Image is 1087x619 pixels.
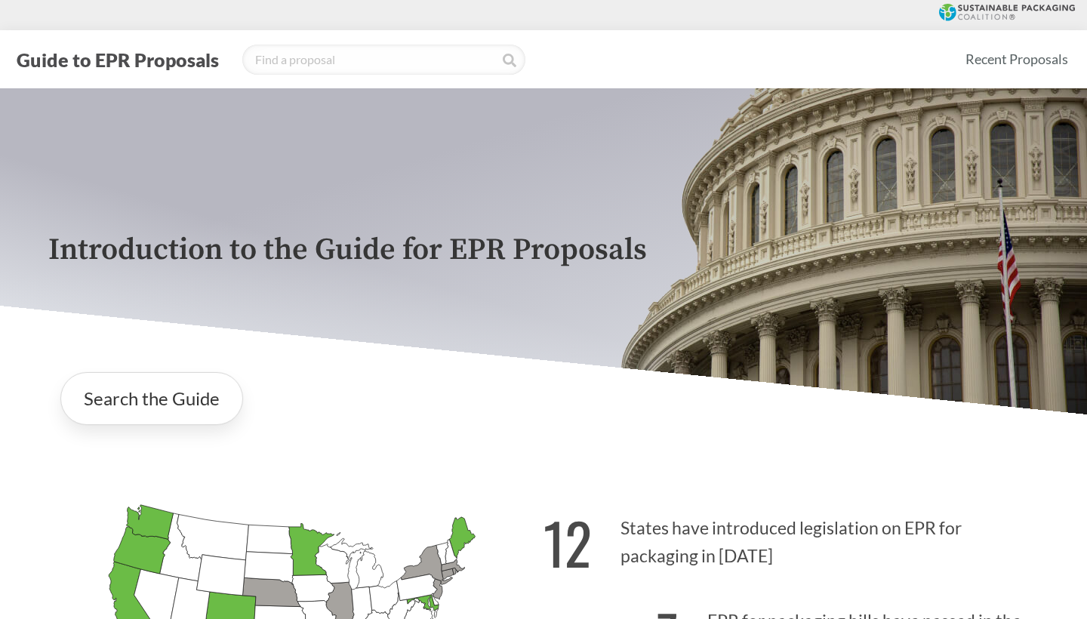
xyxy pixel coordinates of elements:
p: Introduction to the Guide for EPR Proposals [48,233,1039,267]
button: Guide to EPR Proposals [12,48,223,72]
input: Find a proposal [242,45,525,75]
p: States have introduced legislation on EPR for packaging in [DATE] [543,491,1039,584]
a: Search the Guide [60,372,243,425]
a: Recent Proposals [959,42,1075,76]
strong: 12 [543,500,592,584]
